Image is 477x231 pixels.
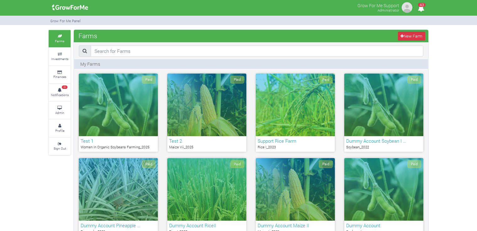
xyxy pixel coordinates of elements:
a: Investments [49,48,71,65]
a: New Farm [398,32,425,41]
small: Farms [55,39,64,43]
a: Farms [49,30,71,47]
a: Sign Out [49,138,71,155]
span: Paid [407,76,421,84]
span: Paid [230,76,244,84]
span: Paid [407,160,421,168]
a: 43 Notifications [49,84,71,101]
h6: Dummy Account [346,223,421,228]
span: Paid [319,76,333,84]
a: Profile [49,120,71,137]
a: 43 [415,6,427,12]
a: Paid Support Rice Farm Rice I_2023 [256,74,335,152]
small: Admin [55,110,64,115]
span: Paid [230,160,244,168]
p: Maize Vii_2025 [169,145,244,150]
i: Notifications [415,1,427,15]
p: Women In Organic Soybeans Farming_2025 [81,145,156,150]
p: Grow For Me Support [357,1,399,9]
a: Paid Dummy Account Soybean I … Soybean_2022 [344,74,423,152]
small: Finances [53,74,66,79]
span: Paid [319,160,333,168]
small: Administrator [378,8,399,13]
small: Notifications [51,93,69,97]
small: Sign Out [54,146,66,151]
h6: Support Rice Farm [258,138,333,144]
h6: Dummy Account Pineapple … [81,223,156,228]
span: Paid [142,160,156,168]
span: Farms [77,29,99,42]
h6: Test 2 [169,138,244,144]
p: Rice I_2023 [258,145,333,150]
small: Investments [51,57,68,61]
a: Admin [49,102,71,119]
h6: Dummy Account RiceII [169,223,244,228]
img: growforme image [50,1,90,14]
small: Profile [55,128,64,133]
h6: Dummy Account Maize II [258,223,333,228]
p: My Farms [80,61,100,67]
span: Paid [142,76,156,84]
a: Finances [49,66,71,83]
small: Grow For Me Panel [50,18,81,23]
h6: Test 1 [81,138,156,144]
a: Paid Test 1 Women In Organic Soybeans Farming_2025 [79,74,158,152]
img: growforme image [401,1,413,14]
p: Soybean_2022 [346,145,421,150]
a: Paid Test 2 Maize Vii_2025 [167,74,246,152]
span: 43 [62,85,67,89]
input: Search for Farms [91,45,423,57]
h6: Dummy Account Soybean I … [346,138,421,144]
span: 43 [418,3,426,7]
